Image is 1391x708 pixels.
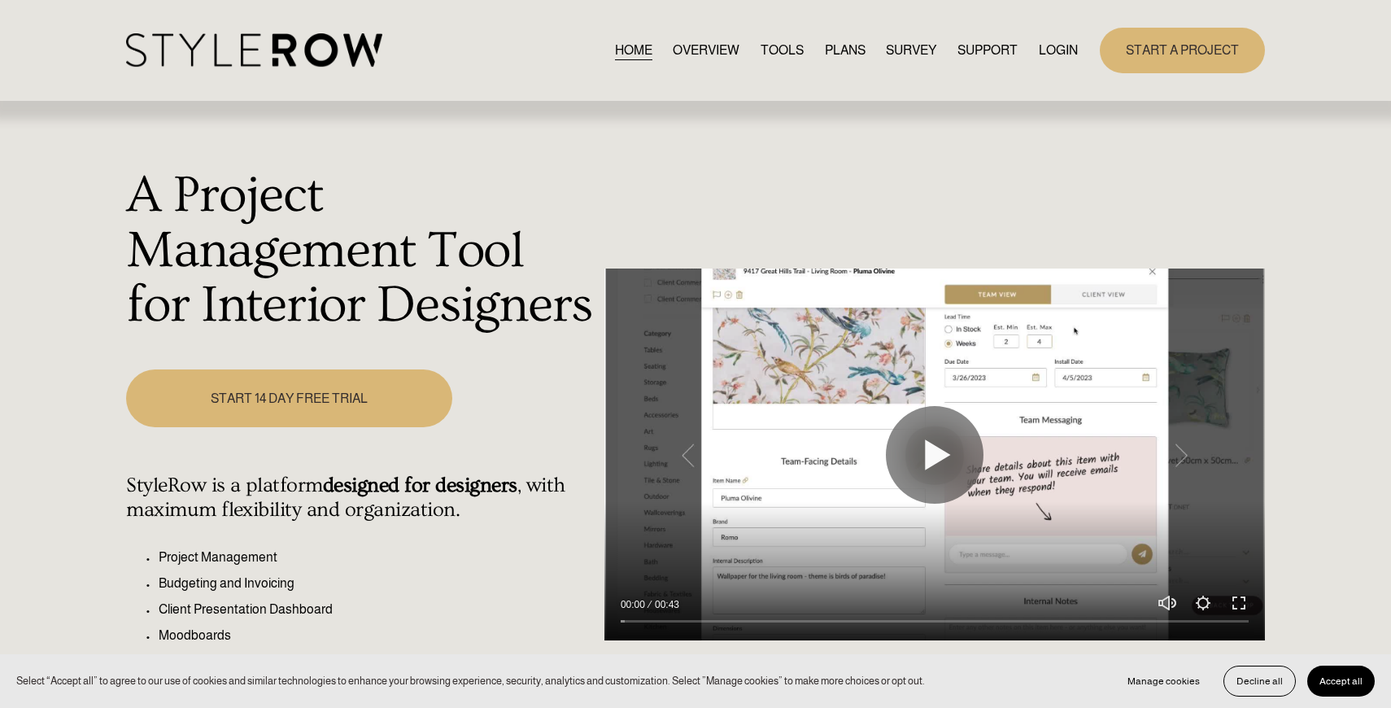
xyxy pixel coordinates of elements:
strong: designed for designers [323,474,517,497]
span: Decline all [1236,675,1283,687]
a: START A PROJECT [1100,28,1265,72]
button: Play [886,406,983,504]
span: SUPPORT [957,41,1018,60]
p: Moodboards [159,626,595,645]
a: TOOLS [761,39,804,61]
a: PLANS [825,39,866,61]
p: Select “Accept all” to agree to our use of cookies and similar technologies to enhance your brows... [16,673,925,688]
a: HOME [615,39,652,61]
h1: A Project Management Tool for Interior Designers [126,168,595,334]
p: Budgeting and Invoicing [159,574,595,593]
span: Manage cookies [1127,675,1200,687]
div: Current time [621,597,649,613]
input: Seek [621,615,1249,627]
a: folder dropdown [957,39,1018,61]
p: Order Tracking [159,652,595,671]
a: SURVEY [886,39,936,61]
button: Decline all [1223,666,1296,697]
a: START 14 DAY FREE TRIAL [126,369,451,427]
a: OVERVIEW [673,39,739,61]
h4: StyleRow is a platform , with maximum flexibility and organization. [126,474,595,522]
img: StyleRow [126,33,382,67]
p: Project Management [159,548,595,567]
button: Accept all [1307,666,1375,697]
div: Duration [649,597,683,613]
button: Manage cookies [1115,666,1212,697]
p: Client Presentation Dashboard [159,600,595,619]
a: LOGIN [1039,39,1078,61]
span: Accept all [1319,675,1363,687]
